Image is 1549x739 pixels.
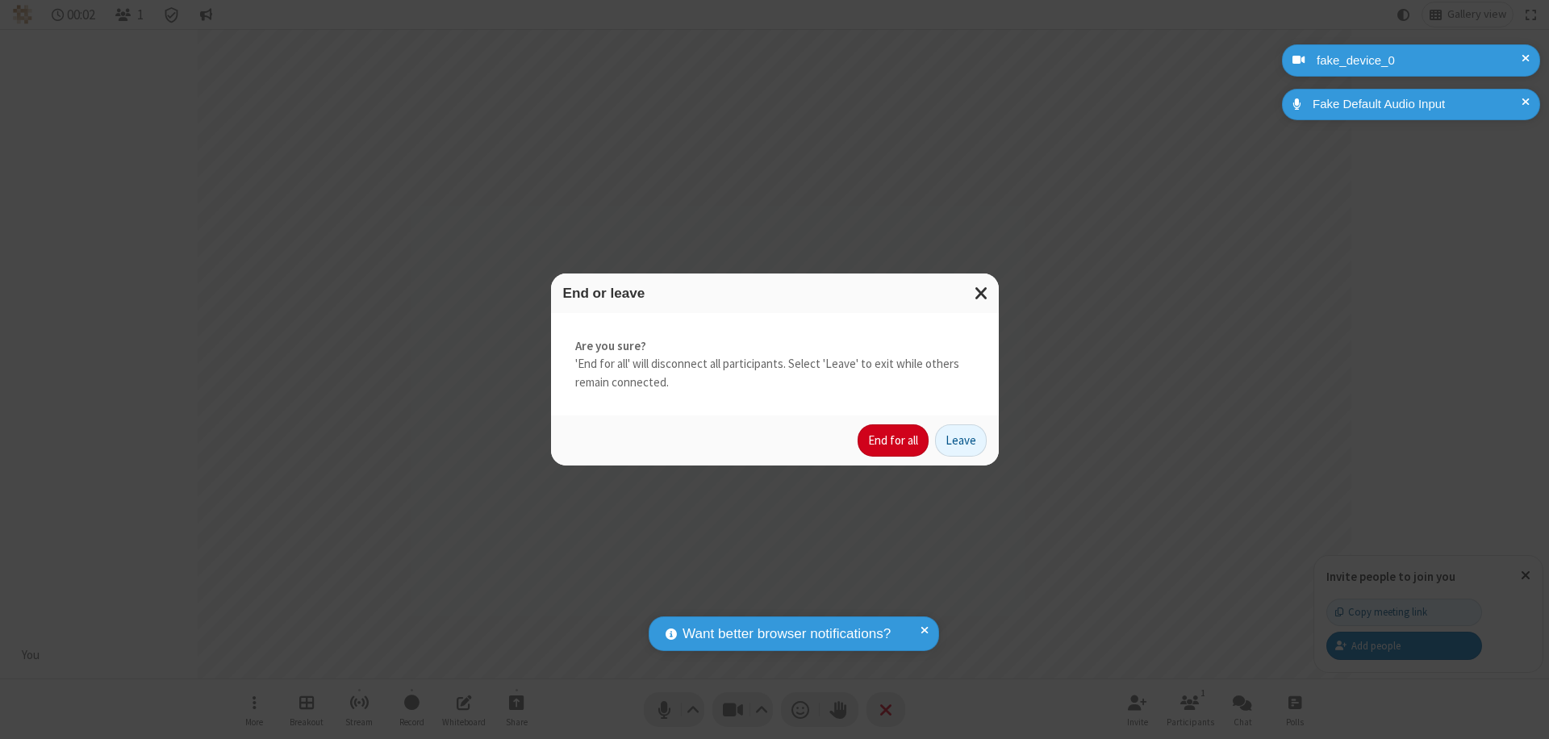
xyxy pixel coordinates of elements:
[965,273,999,313] button: Close modal
[858,424,929,457] button: End for all
[935,424,987,457] button: Leave
[575,337,975,356] strong: Are you sure?
[683,624,891,645] span: Want better browser notifications?
[1311,52,1528,70] div: fake_device_0
[563,286,987,301] h3: End or leave
[1307,95,1528,114] div: Fake Default Audio Input
[551,313,999,416] div: 'End for all' will disconnect all participants. Select 'Leave' to exit while others remain connec...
